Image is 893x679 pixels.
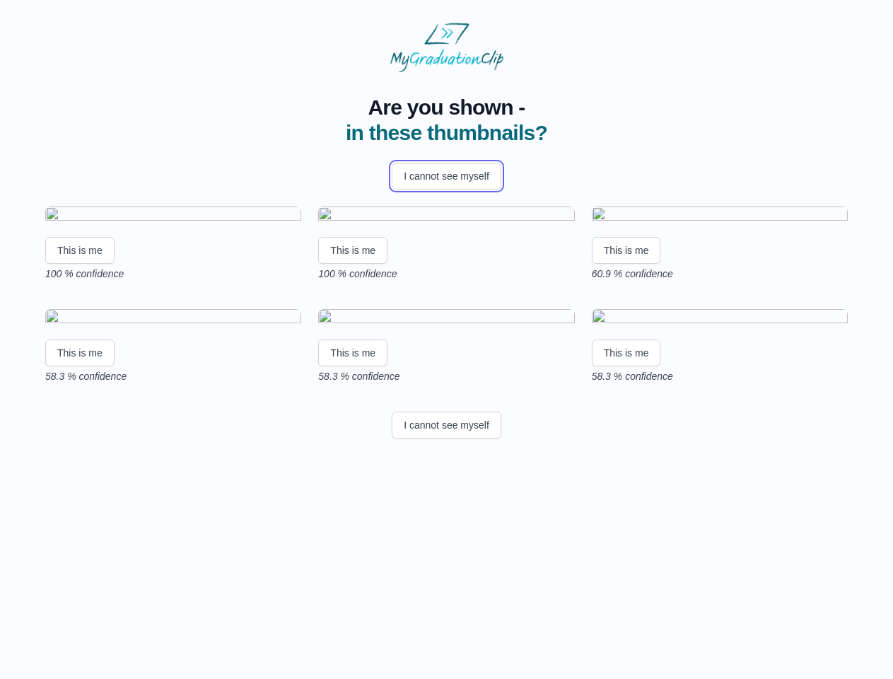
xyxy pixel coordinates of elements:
button: I cannot see myself [392,412,501,439]
button: This is me [45,339,115,366]
button: This is me [45,237,115,264]
img: 32b15ec573810165499572036b22f05f35e67f24.gif [318,309,574,328]
img: 78d874e71e80bbeb3fc7a83070df2d0e98645392.gif [592,207,848,226]
p: 58.3 % confidence [318,369,574,383]
p: 60.9 % confidence [592,267,848,281]
p: 100 % confidence [45,267,301,281]
img: MyGraduationClip [390,23,503,72]
p: 58.3 % confidence [592,369,848,383]
span: in these thumbnails? [346,121,547,144]
p: 100 % confidence [318,267,574,281]
img: ad91b771ff90caa7542eb0dff19f37d9925c3d5c.gif [45,309,301,328]
button: This is me [318,339,387,366]
p: 58.3 % confidence [45,369,301,383]
span: Are you shown - [346,95,547,120]
img: b138a8b86727d2723f250a420281de6929261cce.gif [45,207,301,226]
img: e0b3071c6d8d3a55dfbcbdd39fee4532b1946a4b.gif [592,309,848,328]
button: I cannot see myself [392,163,501,190]
button: This is me [318,237,387,264]
button: This is me [592,339,661,366]
img: eb92322bbca5375198d29aec62b49966b79fb366.gif [318,207,574,226]
button: This is me [592,237,661,264]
